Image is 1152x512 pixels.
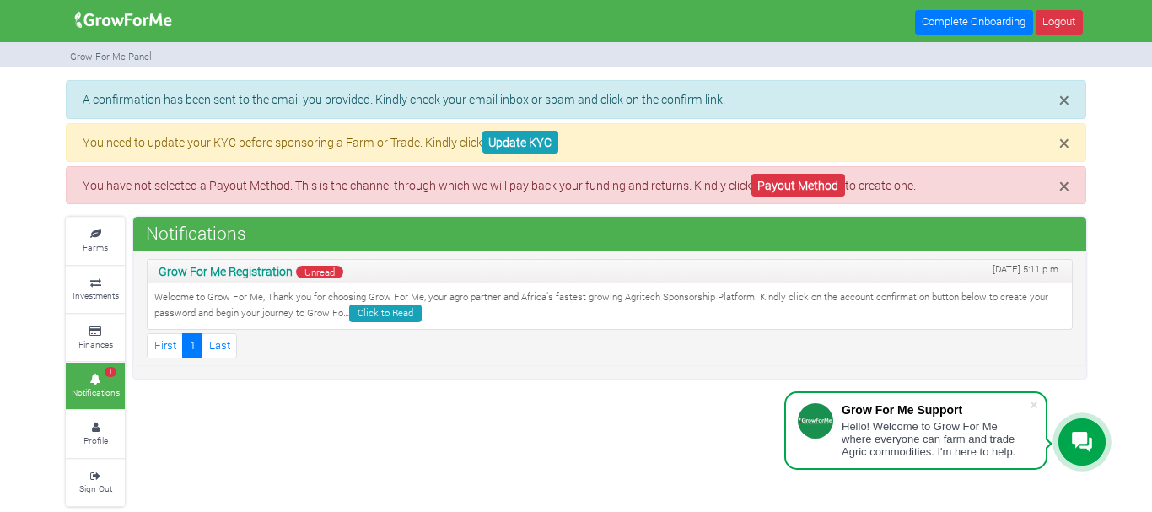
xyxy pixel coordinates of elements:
span: 1 [105,367,116,377]
small: Sign Out [79,482,112,494]
a: Profile [66,411,125,457]
span: × [1059,87,1069,112]
small: Grow For Me Panel [70,50,152,62]
img: growforme image [69,3,178,37]
small: Profile [83,434,108,446]
p: Welcome to Grow For Me, Thank you for choosing Grow For Me, your agro partner and Africa’s fastes... [154,290,1065,322]
button: Close [1059,90,1069,110]
span: [DATE] 5:11 p.m. [993,262,1061,277]
a: First [147,333,183,358]
a: Finances [66,315,125,361]
a: Last [202,333,237,358]
small: Notifications [72,386,120,398]
a: Click to Read [349,305,422,322]
p: You have not selected a Payout Method. This is the channel through which we will pay back your fu... [83,176,1069,194]
a: Investments [66,267,125,313]
button: Close [1059,176,1069,196]
small: Finances [78,338,113,350]
a: Farms [66,218,125,264]
small: Investments [73,289,119,301]
a: Logout [1036,10,1083,35]
a: Complete Onboarding [915,10,1033,35]
button: Close [1059,133,1069,153]
p: - [159,262,1061,280]
a: Sign Out [66,460,125,506]
a: 1 [182,333,202,358]
span: Notifications [142,216,250,250]
span: × [1059,130,1069,155]
span: × [1059,173,1069,198]
a: Payout Method [751,174,845,197]
small: Farms [83,241,108,253]
nav: Page Navigation [147,333,1073,358]
a: 1 Notifications [66,363,125,409]
span: Unread [296,266,343,278]
a: Update KYC [482,131,558,154]
div: Grow For Me Support [842,403,1029,417]
b: Grow For Me Registration [159,263,293,279]
p: A confirmation has been sent to the email you provided. Kindly check your email inbox or spam and... [83,90,1069,108]
div: Hello! Welcome to Grow For Me where everyone can farm and trade Agric commodities. I'm here to help. [842,420,1029,458]
p: You need to update your KYC before sponsoring a Farm or Trade. Kindly click [83,133,1069,151]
